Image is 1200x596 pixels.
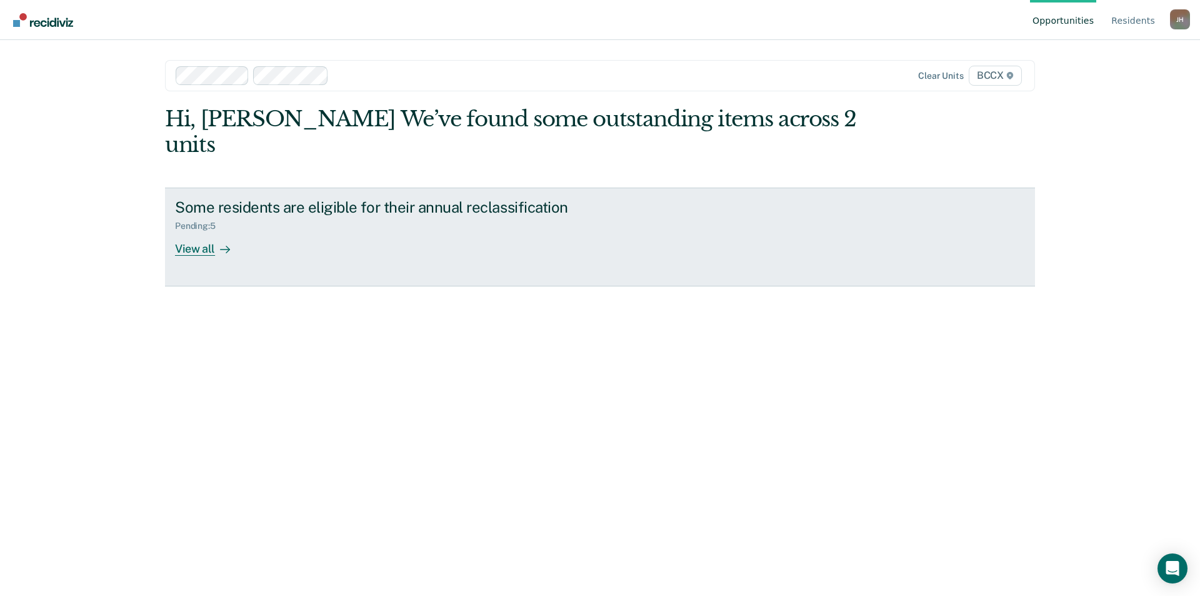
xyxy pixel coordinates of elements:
div: Pending : 5 [175,221,226,231]
span: BCCX [969,66,1022,86]
img: Recidiviz [13,13,73,27]
div: Open Intercom Messenger [1157,553,1187,583]
div: Some residents are eligible for their annual reclassification [175,198,614,216]
a: Some residents are eligible for their annual reclassificationPending:5View all [165,188,1035,286]
div: Hi, [PERSON_NAME] We’ve found some outstanding items across 2 units [165,106,861,158]
div: Clear units [918,71,964,81]
button: Profile dropdown button [1170,9,1190,29]
div: J H [1170,9,1190,29]
div: View all [175,231,245,256]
